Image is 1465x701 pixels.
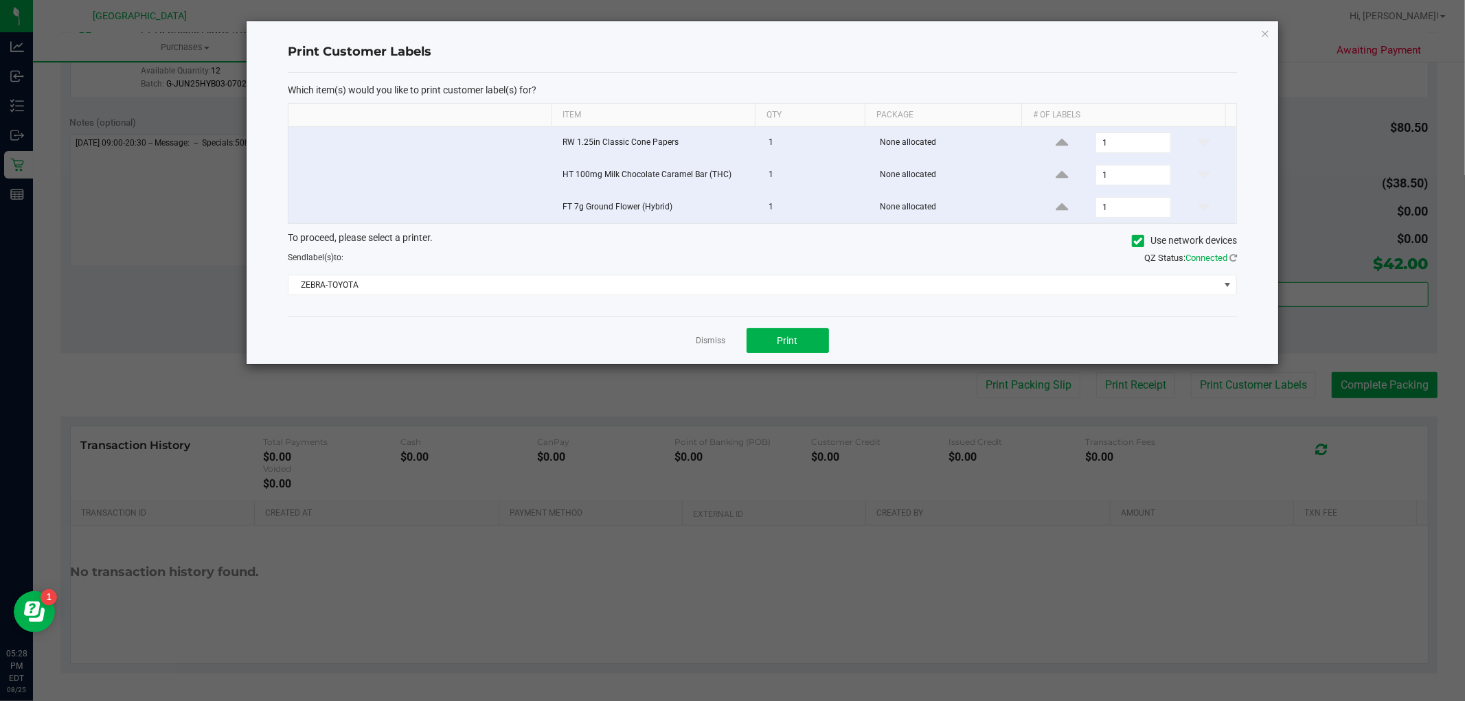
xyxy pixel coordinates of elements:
[872,192,1030,223] td: None allocated
[696,335,726,347] a: Dismiss
[288,84,1237,96] p: Which item(s) would you like to print customer label(s) for?
[552,104,755,127] th: Item
[777,335,798,346] span: Print
[1185,253,1227,263] span: Connected
[872,159,1030,192] td: None allocated
[760,127,872,159] td: 1
[1144,253,1237,263] span: QZ Status:
[277,231,1247,251] div: To proceed, please select a printer.
[288,253,343,262] span: Send to:
[755,104,865,127] th: Qty
[306,253,334,262] span: label(s)
[1021,104,1225,127] th: # of labels
[554,159,760,192] td: HT 100mg Milk Chocolate Caramel Bar (THC)
[288,43,1237,61] h4: Print Customer Labels
[1132,233,1237,248] label: Use network devices
[554,192,760,223] td: FT 7g Ground Flower (Hybrid)
[14,591,55,632] iframe: Resource center
[288,275,1219,295] span: ZEBRA-TOYOTA
[747,328,829,353] button: Print
[872,127,1030,159] td: None allocated
[760,192,872,223] td: 1
[554,127,760,159] td: RW 1.25in Classic Cone Papers
[41,589,57,606] iframe: Resource center unread badge
[865,104,1021,127] th: Package
[760,159,872,192] td: 1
